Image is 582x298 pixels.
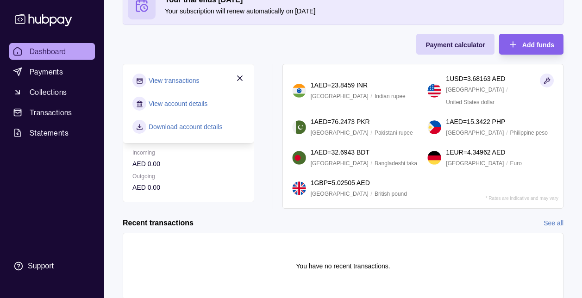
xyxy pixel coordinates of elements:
[311,178,370,188] p: 1 GBP = 5.02505 AED
[9,43,95,60] a: Dashboard
[311,128,369,138] p: [GEOGRAPHIC_DATA]
[311,117,370,127] p: 1 AED = 76.2473 PKR
[9,63,95,80] a: Payments
[371,91,372,101] p: /
[9,124,95,141] a: Statements
[506,158,507,168] p: /
[28,261,54,271] div: Support
[165,6,558,16] p: Your subscription will renew automatically on [DATE]
[522,41,554,49] span: Add funds
[446,85,504,95] p: [GEOGRAPHIC_DATA]
[292,84,306,98] img: in
[446,128,504,138] p: [GEOGRAPHIC_DATA]
[375,91,406,101] p: Indian rupee
[446,117,505,127] p: 1 AED = 15.3422 PHP
[292,151,306,165] img: bd
[486,196,558,201] p: * Rates are indicative and may vary
[311,189,369,199] p: [GEOGRAPHIC_DATA]
[292,120,306,134] img: pk
[375,189,407,199] p: British pound
[149,99,207,109] a: View account details
[30,107,72,118] span: Transactions
[375,158,417,168] p: Bangladeshi taka
[371,189,372,199] p: /
[311,91,369,101] p: [GEOGRAPHIC_DATA]
[292,181,306,195] img: gb
[446,97,494,107] p: United States dollar
[426,41,485,49] span: Payment calculator
[311,147,369,157] p: 1 AED = 32.6943 BDT
[371,158,372,168] p: /
[30,127,69,138] span: Statements
[149,122,223,132] a: Download account details
[132,171,244,181] p: Outgoing
[371,128,372,138] p: /
[30,66,63,77] span: Payments
[446,74,505,84] p: 1 USD = 3.68163 AED
[506,85,507,95] p: /
[427,151,441,165] img: de
[311,158,369,168] p: [GEOGRAPHIC_DATA]
[427,84,441,98] img: us
[132,148,244,158] p: Incoming
[544,218,563,228] a: See all
[427,120,441,134] img: ph
[510,158,522,168] p: Euro
[123,218,194,228] h2: Recent transactions
[510,128,548,138] p: Philippine peso
[132,159,244,169] p: AED 0.00
[9,84,95,100] a: Collections
[311,80,368,90] p: 1 AED = 23.8459 INR
[296,261,390,271] p: You have no recent transactions.
[506,128,507,138] p: /
[446,147,505,157] p: 1 EUR = 4.34962 AED
[30,46,66,57] span: Dashboard
[416,34,494,55] button: Payment calculator
[30,87,67,98] span: Collections
[132,182,244,192] p: AED 0.00
[149,75,199,86] a: View transactions
[9,256,95,276] a: Support
[9,104,95,121] a: Transactions
[499,34,563,55] button: Add funds
[446,158,504,168] p: [GEOGRAPHIC_DATA]
[375,128,413,138] p: Pakistani rupee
